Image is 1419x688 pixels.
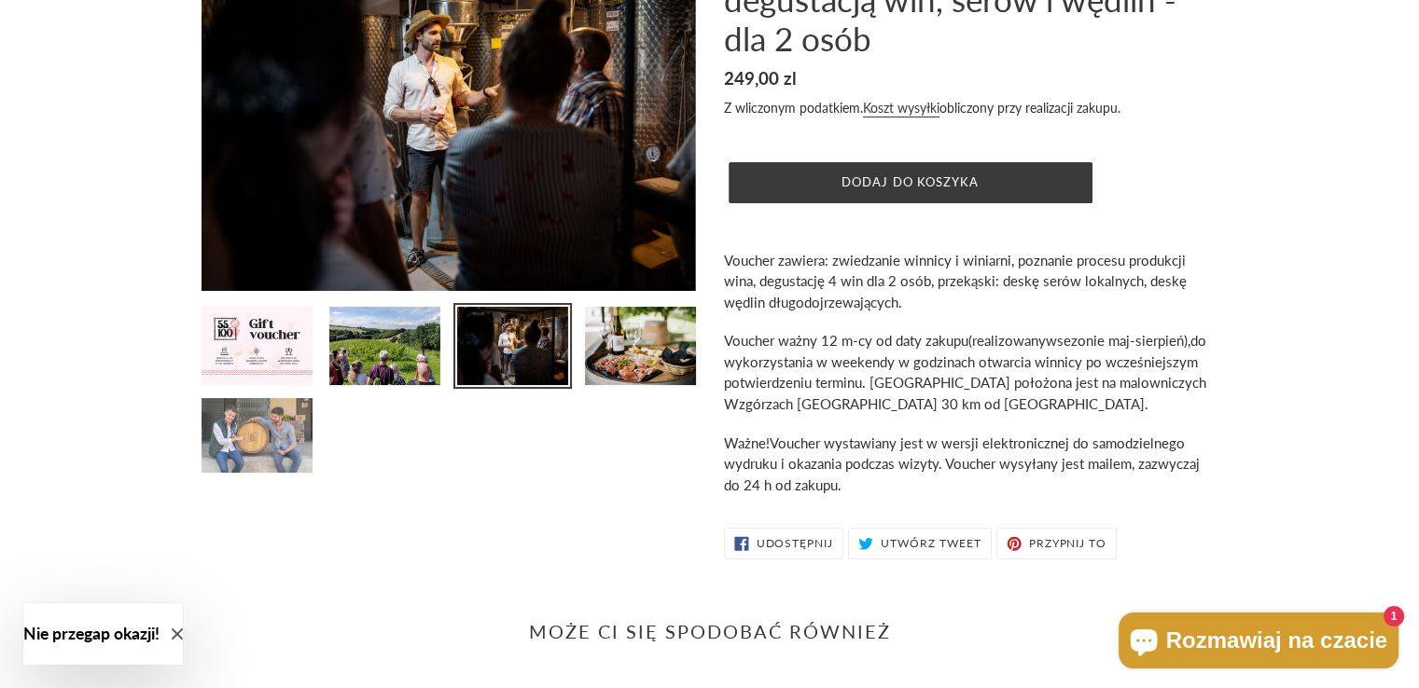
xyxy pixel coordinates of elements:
[724,332,1206,412] span: do wykorzystania w weekendy w godzinach otwarcia winnicy po wcześniejszym potwierdzeniu terminu. ...
[724,434,770,451] span: Ważne!
[724,98,1218,117] div: Z wliczonym podatkiem. obliczony przy realizacji zakupu.
[724,332,968,349] span: Voucher ważny 12 m-cy od daty zakupu
[724,330,1218,414] p: sezonie maj-sierpień),
[1046,332,1057,349] span: w
[583,305,698,387] img: Załaduj obraz do przeglądarki galerii, Voucher na zwiedzanie winnicy z degustacją win, serów i wę...
[327,305,442,387] img: Załaduj obraz do przeglądarki galerii, Voucher na zwiedzanie winnicy z degustacją win, serów i wę...
[724,250,1218,313] p: Voucher zawiera: zwiedzanie winnicy i winiarni, poznanie procesu produkcji wina, degustację 4 win...
[756,538,833,549] span: Udostępnij
[1113,612,1404,673] inbox-online-store-chat: Czat w sklepie online Shopify
[200,396,314,475] img: Załaduj obraz do przeglądarki galerii, Voucher na zwiedzanie winnicy z degustacją win, serów i wę...
[724,434,1200,493] span: Voucher wystawiany jest w wersji elektronicznej do samodzielnego wydruku i okazania podczas wizyt...
[881,538,981,549] span: Utwórz tweet
[455,305,570,387] img: Załaduj obraz do przeglądarki galerii, Voucher na zwiedzanie winnicy z degustacją win, serów i wę...
[1029,538,1107,549] span: Przypnij to
[842,174,979,189] span: Dodaj do koszyka
[863,100,939,117] a: Koszt wysyłki
[968,332,1046,349] span: (realizowany
[202,620,1218,642] h2: Może Ci się spodobać również
[729,162,1092,203] button: Dodaj do koszyka
[724,67,797,89] span: 249,00 zl
[200,305,314,387] img: Załaduj obraz do przeglądarki galerii, Voucher na zwiedzanie winnicy z degustacją win, serów i wę...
